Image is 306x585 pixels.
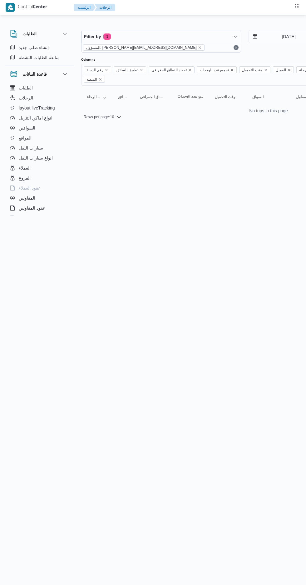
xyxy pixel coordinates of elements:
button: المواقع [7,133,71,143]
label: Columns [81,58,95,63]
button: الطلبات [10,30,69,38]
button: اجهزة التليفون [7,213,71,223]
button: تحديد النطاق الجغرافى [137,92,169,102]
span: 1 active filters [103,33,111,40]
svg: Sorted in descending order [102,94,107,99]
div: الطلبات [5,43,74,65]
span: layout.liveTracking [19,104,55,112]
span: العملاء [19,164,31,172]
span: تجميع عدد الوحدات [200,67,229,74]
button: قاعدة البيانات [10,70,69,78]
button: السواقين [7,123,71,133]
span: سيارات النقل [19,144,43,152]
span: إنشاء طلب جديد [19,44,49,51]
img: X8yXhbKr1z7QwAAAABJRU5ErkJggg== [6,3,15,12]
button: Remove تجميع عدد الوحدات from selection in this group [230,68,234,72]
span: المواقع [19,134,32,142]
span: تطبيق السائق [114,66,146,73]
button: Remove وقت التحميل from selection in this group [264,68,268,72]
span: العميل [273,66,294,73]
span: رقم الرحلة; Sorted in descending order [87,94,101,99]
button: عقود المقاولين [7,203,71,213]
button: Filter by1 active filters [81,30,241,43]
span: Filter by [84,33,101,40]
button: الفروع [7,173,71,183]
button: Rows per page:10 [81,113,124,121]
button: انواع سيارات النقل [7,153,71,163]
span: رقم الرحلة [86,67,103,74]
span: الرحلات [19,94,33,102]
button: العملاء [7,163,71,173]
button: رقم الرحلةSorted in descending order [84,92,109,102]
button: remove selected entity [198,46,202,49]
span: تحديد النطاق الجغرافى [151,67,187,74]
span: متابعة الطلبات النشطة [19,54,60,61]
span: وقت التحميل [239,66,270,73]
span: الفروع [19,174,31,182]
span: اجهزة التليفون [19,214,45,222]
span: عقود العملاء [19,184,41,192]
span: انواع اماكن التنزيل [19,114,52,122]
span: العميل [276,67,286,74]
span: المسؤول: mohamed.zaki@illa.com.eg [83,44,205,51]
span: تجميع عدد الوحدات [177,94,204,99]
button: عقود العملاء [7,183,71,193]
button: الطلبات [7,83,71,93]
button: الرحلات [7,93,71,103]
button: وقت التحميل [212,92,244,102]
button: Remove تحديد النطاق الجغرافى from selection in this group [188,68,192,72]
span: المسؤول: [PERSON_NAME][EMAIL_ADDRESS][DOMAIN_NAME] [86,45,197,50]
button: Remove المنصه from selection in this group [98,78,102,81]
button: سيارات النقل [7,143,71,153]
span: انواع سيارات النقل [19,154,53,162]
span: السواقين [19,124,35,132]
span: المقاولين [19,194,35,202]
div: قاعدة البيانات [5,83,74,218]
span: السواق [252,94,264,99]
button: السواق [250,92,287,102]
button: انواع اماكن التنزيل [7,113,71,123]
button: Remove رقم الرحلة from selection in this group [105,68,108,72]
button: layout.liveTracking [7,103,71,113]
button: تطبيق السائق [116,92,131,102]
span: تطبيق السائق [116,67,138,74]
span: Rows per page : 10 [84,113,114,121]
span: تجميع عدد الوحدات [197,66,237,73]
span: رقم الرحلة [84,66,111,73]
span: وقت التحميل [242,67,263,74]
b: Center [33,5,47,10]
button: الرئيسيه [74,4,96,11]
button: الرحلات [94,4,115,11]
button: متابعة الطلبات النشطة [7,53,71,63]
span: تحديد النطاق الجغرافى [149,66,195,73]
button: Remove تطبيق السائق from selection in this group [140,68,143,72]
span: عقود المقاولين [19,204,45,212]
h3: قاعدة البيانات [22,70,47,78]
button: المقاولين [7,193,71,203]
button: Remove [232,44,240,51]
span: تطبيق السائق [118,94,129,99]
span: المنصه [86,76,97,83]
span: تحديد النطاق الجغرافى [140,94,166,99]
span: المنصه [84,76,105,83]
button: Remove العميل from selection in this group [287,68,291,72]
h3: الطلبات [22,30,37,38]
span: الطلبات [19,84,33,92]
button: إنشاء طلب جديد [7,43,71,53]
span: وقت التحميل [215,94,235,99]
